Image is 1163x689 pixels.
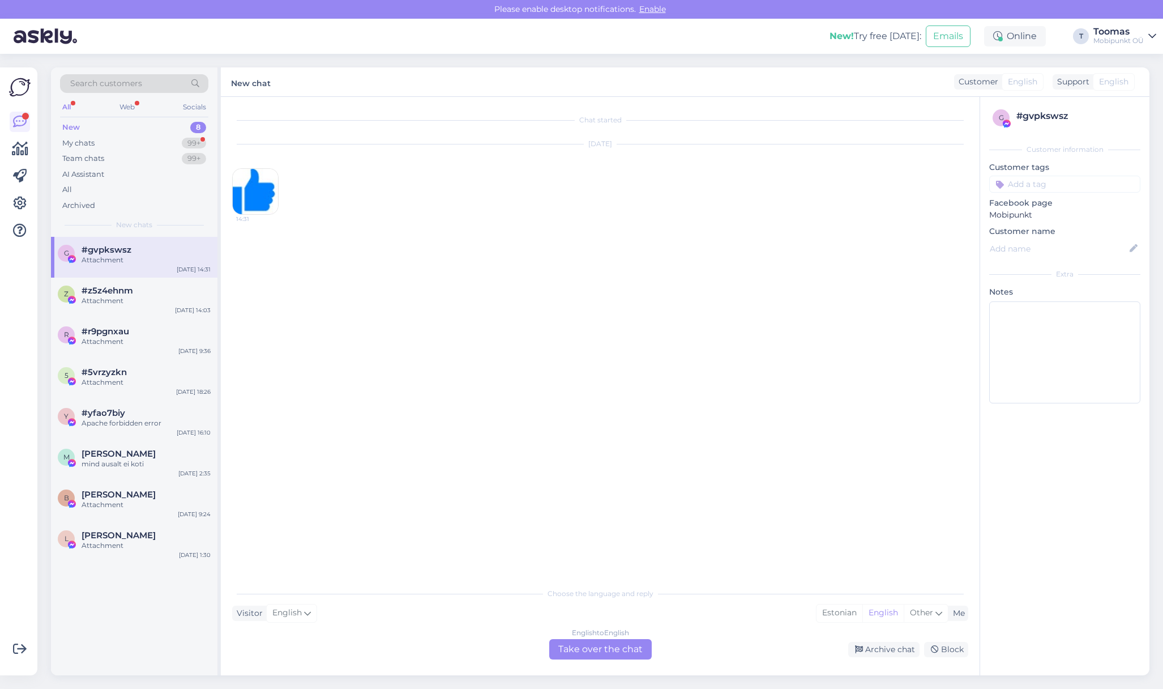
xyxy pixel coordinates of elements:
div: Take over the chat [549,639,652,660]
input: Add name [990,243,1127,255]
div: Attachment [82,337,211,347]
div: All [60,100,73,114]
div: 99+ [182,138,206,149]
span: Enable [636,4,669,14]
div: [DATE] 9:24 [178,510,211,518]
span: r [64,330,69,339]
div: Block [924,642,968,657]
div: Customer information [989,144,1140,155]
div: Me [948,607,965,619]
div: Online [984,26,1046,46]
p: Customer tags [989,161,1140,173]
div: Attachment [82,541,211,551]
div: All [62,184,72,195]
span: Lisandra Palmets [82,530,156,541]
div: Customer [954,76,998,88]
div: [DATE] 14:03 [175,306,211,314]
span: Search customers [70,78,142,90]
span: 5 [65,371,69,380]
b: New! [830,31,854,41]
div: English to English [572,628,629,638]
div: My chats [62,138,95,149]
span: Вадим Св [82,490,156,500]
div: AI Assistant [62,169,104,180]
span: #gvpkswsz [82,245,131,255]
p: Customer name [989,226,1140,237]
span: #5vrzyzkn [82,367,127,377]
span: M [63,453,70,461]
div: Apache forbidden error [82,418,211,428]
span: #yfao7biy [82,408,125,418]
div: Archive chat [848,642,920,657]
span: 14:31 [236,215,279,223]
div: [DATE] [232,139,968,149]
div: Attachment [82,500,211,510]
div: [DATE] 1:30 [179,551,211,559]
div: [DATE] 16:10 [177,428,211,437]
img: Attachment [233,169,278,214]
div: Toomas [1093,27,1144,36]
span: English [1008,76,1037,88]
span: #z5z4ehnm [82,286,133,296]
div: Estonian [816,605,862,622]
input: Add a tag [989,176,1140,193]
div: # gvpkswsz [1016,109,1137,123]
div: mind ausalt ei koti [82,459,211,469]
div: Try free [DATE]: [830,29,921,43]
div: English [862,605,904,622]
label: New chat [231,74,271,90]
span: New chats [116,220,152,230]
p: Facebook page [989,197,1140,209]
span: В [64,494,69,502]
div: Chat started [232,115,968,125]
span: Other [910,607,933,618]
span: Martin Laandu [82,449,156,459]
div: 99+ [182,153,206,164]
div: 8 [190,122,206,133]
span: English [1099,76,1128,88]
div: Choose the language and reply [232,589,968,599]
div: T [1073,28,1089,44]
div: New [62,122,80,133]
div: Visitor [232,607,263,619]
div: Extra [989,269,1140,279]
div: Team chats [62,153,104,164]
span: y [64,412,69,420]
div: Mobipunkt OÜ [1093,36,1144,45]
span: #r9pgnxau [82,326,129,337]
span: L [65,534,69,543]
div: [DATE] 18:26 [176,388,211,396]
div: [DATE] 2:35 [178,469,211,478]
span: z [64,290,69,298]
div: Web [117,100,137,114]
img: Askly Logo [9,76,31,98]
div: Attachment [82,377,211,388]
div: Attachment [82,255,211,265]
span: g [64,249,69,257]
span: English [272,607,302,619]
p: Mobipunkt [989,209,1140,221]
div: Socials [181,100,208,114]
span: g [999,113,1004,122]
div: Support [1053,76,1089,88]
div: Attachment [82,296,211,306]
div: [DATE] 9:36 [178,347,211,355]
p: Notes [989,286,1140,298]
button: Emails [926,25,970,47]
a: ToomasMobipunkt OÜ [1093,27,1156,45]
div: [DATE] 14:31 [177,265,211,274]
div: Archived [62,200,95,211]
